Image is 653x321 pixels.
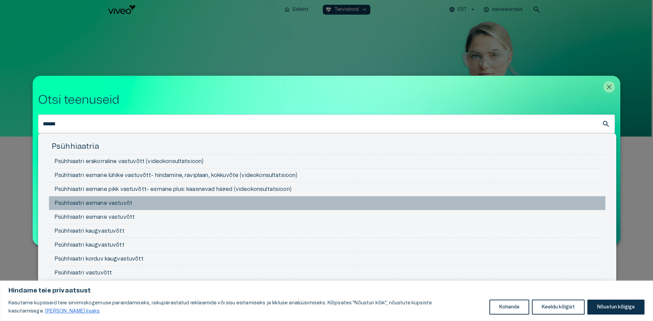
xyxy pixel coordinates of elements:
[532,300,585,315] button: Keeldu kõigist
[35,5,45,11] span: Help
[49,196,605,210] li: Psühhiaatri esmane vastuvõt
[49,210,605,224] li: Psühhiaatri esmane vastuvõtt
[45,308,100,314] a: Loe lisaks
[49,142,605,154] h5: Psühhiaatria
[49,266,605,280] li: Psühhiaatri vastuvõtt
[49,252,605,266] li: Psühhiaatri korduv kaugvastuvõtt
[49,168,605,182] li: Psühhiaatri esmane lühike vastuvõtt- hindamine, raviplaan, kokkuvõte (videokonsultatsioon)
[9,287,644,295] p: Hindame teie privaatsust
[49,182,605,196] li: Psühhiaatri esmane pikk vastuvõtt- esmane plus: kaasnevad häired (videokonsultatsioon)
[587,300,644,315] button: Nõustun kõigiga
[49,238,605,252] li: Psühhiaatri kaugvastuvõtt
[489,300,529,315] button: Kohanda
[49,224,605,238] li: Psühhiaatri kaugvastuvõtt
[9,299,484,315] p: Kasutame küpsiseid teie sirvimiskogemuse parandamiseks, isikupärastatud reklaamide või sisu esita...
[49,155,605,168] li: Psühhiaatri erakorraline vastuvõtt (videokonsultatsioon)
[49,280,605,294] li: Psühhiaatri vastuvõtt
